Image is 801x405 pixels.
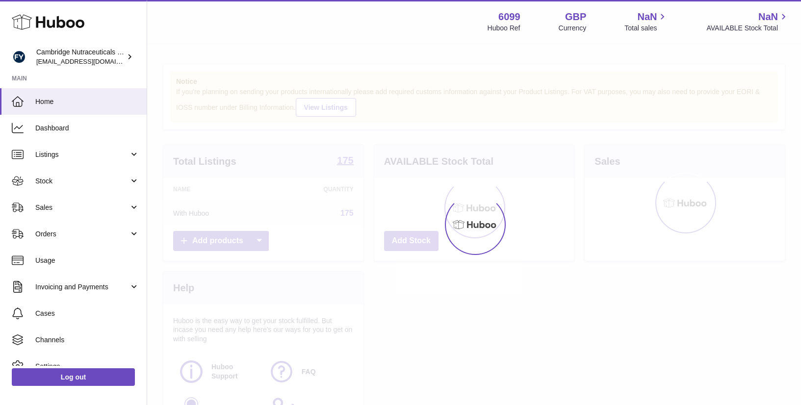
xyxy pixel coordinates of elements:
[35,335,139,345] span: Channels
[35,203,129,212] span: Sales
[706,24,789,33] span: AVAILABLE Stock Total
[35,256,139,265] span: Usage
[624,10,668,33] a: NaN Total sales
[498,10,520,24] strong: 6099
[35,124,139,133] span: Dashboard
[35,362,139,371] span: Settings
[12,50,26,64] img: huboo@camnutra.com
[624,24,668,33] span: Total sales
[35,150,129,159] span: Listings
[35,229,129,239] span: Orders
[758,10,778,24] span: NaN
[35,309,139,318] span: Cases
[35,97,139,106] span: Home
[637,10,657,24] span: NaN
[35,177,129,186] span: Stock
[565,10,586,24] strong: GBP
[36,57,144,65] span: [EMAIL_ADDRESS][DOMAIN_NAME]
[488,24,520,33] div: Huboo Ref
[559,24,587,33] div: Currency
[36,48,125,66] div: Cambridge Nutraceuticals Ltd
[35,282,129,292] span: Invoicing and Payments
[706,10,789,33] a: NaN AVAILABLE Stock Total
[12,368,135,386] a: Log out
